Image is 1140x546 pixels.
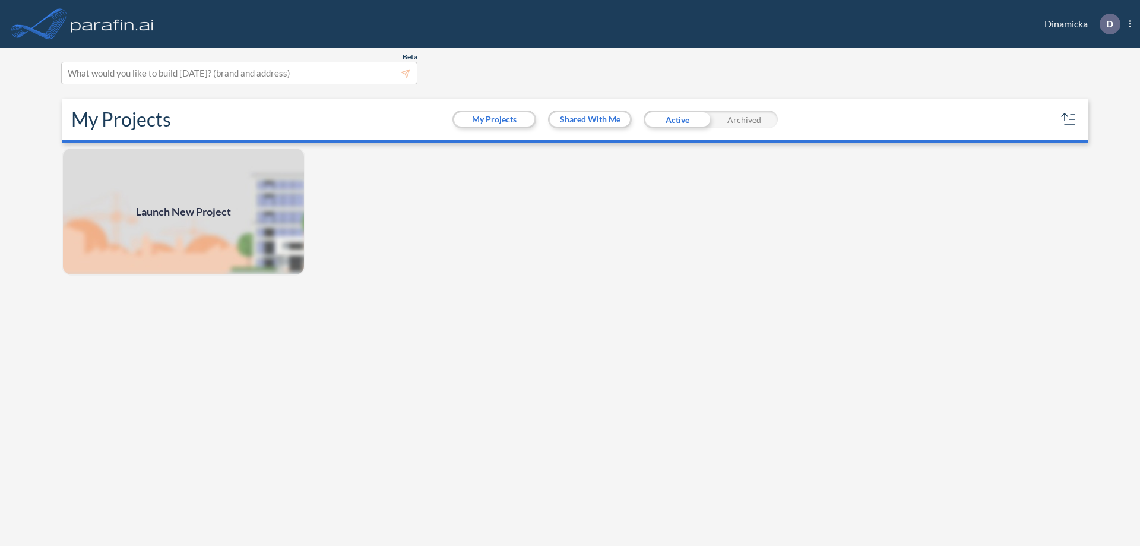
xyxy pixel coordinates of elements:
[68,12,156,36] img: logo
[550,112,630,127] button: Shared With Me
[1059,110,1078,129] button: sort
[403,52,417,62] span: Beta
[1027,14,1131,34] div: Dinamicka
[62,147,305,276] img: add
[62,147,305,276] a: Launch New Project
[136,204,231,220] span: Launch New Project
[711,111,778,128] div: Archived
[1106,18,1113,29] p: D
[644,111,711,128] div: Active
[71,108,171,131] h2: My Projects
[454,112,534,127] button: My Projects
